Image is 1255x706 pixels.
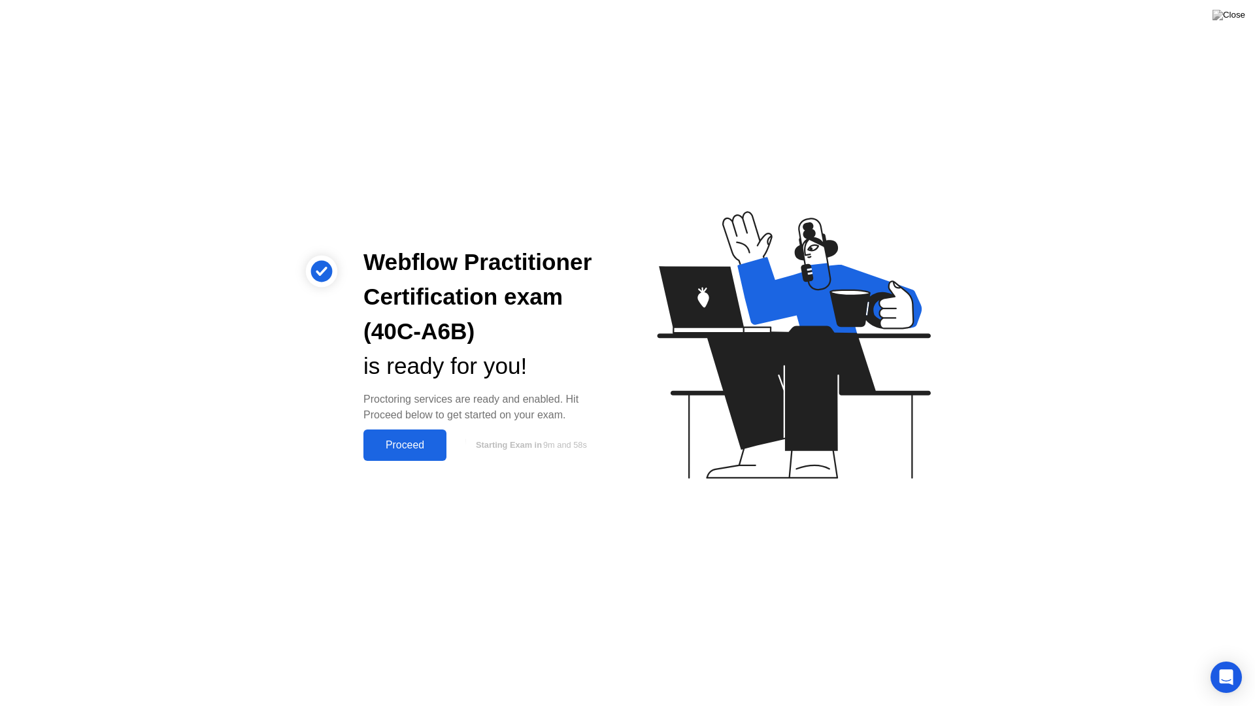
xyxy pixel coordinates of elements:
[363,245,607,348] div: Webflow Practitioner Certification exam (40C-A6B)
[1211,662,1242,693] div: Open Intercom Messenger
[453,433,607,458] button: Starting Exam in9m and 58s
[1213,10,1245,20] img: Close
[363,429,446,461] button: Proceed
[363,349,607,384] div: is ready for you!
[363,392,607,423] div: Proctoring services are ready and enabled. Hit Proceed below to get started on your exam.
[543,440,587,450] span: 9m and 58s
[367,439,443,451] div: Proceed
